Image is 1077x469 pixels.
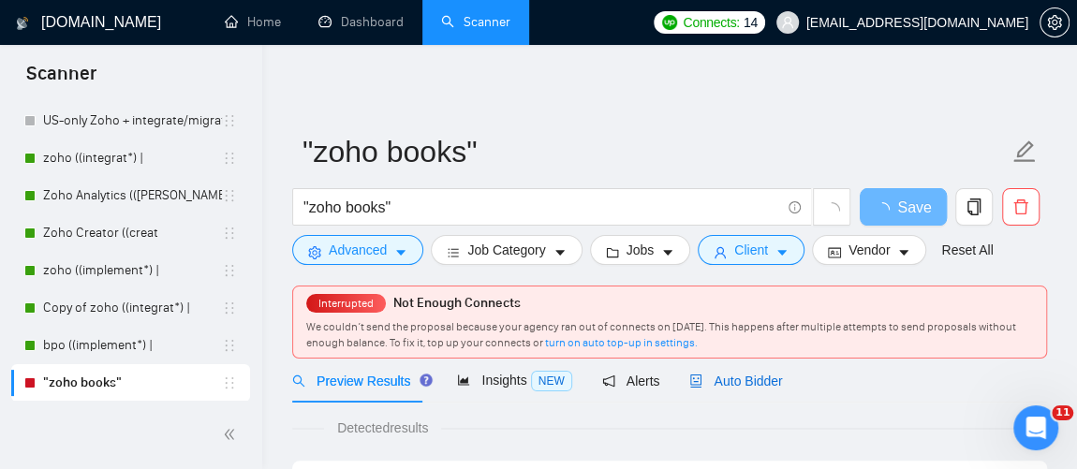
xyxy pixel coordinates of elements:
[11,177,250,214] li: Zoho Analytics ((ana
[222,263,237,278] span: holder
[302,128,1009,175] input: Scanner name...
[43,139,222,177] a: zoho ((integrat*) |
[1003,198,1039,215] span: delete
[457,373,571,388] span: Insights
[714,245,727,259] span: user
[1040,7,1070,37] button: setting
[545,336,698,349] a: turn on auto top-up in settings.
[1040,15,1070,30] a: setting
[292,374,305,388] span: search
[329,240,387,260] span: Advanced
[781,16,794,29] span: user
[225,14,281,30] a: homeHome
[955,188,993,226] button: copy
[292,374,427,388] span: Preview Results
[222,188,237,203] span: holder
[602,374,660,388] span: Alerts
[308,245,321,259] span: setting
[43,214,222,252] a: Zoho Creator ((creat
[812,235,926,265] button: idcardVendorcaret-down
[457,374,470,387] span: area-chart
[418,372,435,388] div: Tooltip anchor
[1040,15,1069,30] span: setting
[292,235,423,265] button: settingAdvancedcaret-down
[11,214,250,252] li: Zoho Creator ((creat
[222,151,237,166] span: holder
[43,364,222,402] a: "zoho books"
[1052,405,1073,420] span: 11
[661,245,674,259] span: caret-down
[897,245,910,259] span: caret-down
[11,102,250,139] li: US-only Zoho + integrate/migrate
[602,374,615,388] span: notification
[941,240,993,260] a: Reset All
[318,14,404,30] a: dashboardDashboard
[11,364,250,402] li: "zoho books"
[43,177,222,214] a: Zoho Analytics (([PERSON_NAME]
[553,245,567,259] span: caret-down
[689,374,782,388] span: Auto Bidder
[467,240,545,260] span: Job Category
[606,245,619,259] span: folder
[223,425,242,444] span: double-left
[394,245,407,259] span: caret-down
[441,14,510,30] a: searchScanner
[43,102,222,139] a: US-only Zoho + integrate/migrate
[848,240,890,260] span: Vendor
[1013,405,1058,450] iframe: Intercom live chat
[11,252,250,289] li: zoho ((implement*) |
[222,375,237,390] span: holder
[431,235,582,265] button: barsJob Categorycaret-down
[1012,139,1037,164] span: edit
[897,196,931,219] span: Save
[43,327,222,364] a: bpo ((implement*) |
[11,289,250,327] li: Copy of zoho ((integrat*) |
[823,202,840,219] span: loading
[222,300,237,315] span: holder
[222,113,237,128] span: holder
[43,289,222,327] a: Copy of zoho ((integrat*) |
[698,235,804,265] button: userClientcaret-down
[775,245,789,259] span: caret-down
[956,198,992,215] span: copy
[393,295,521,311] span: Not Enough Connects
[662,15,677,30] img: upwork-logo.png
[590,235,691,265] button: folderJobscaret-down
[447,245,460,259] span: bars
[222,338,237,353] span: holder
[627,240,655,260] span: Jobs
[306,320,1016,349] span: We couldn’t send the proposal because your agency ran out of connects on [DATE]. This happens aft...
[744,12,758,33] span: 14
[875,202,897,217] span: loading
[860,188,947,226] button: Save
[303,196,780,219] input: Search Freelance Jobs...
[11,60,111,99] span: Scanner
[324,418,441,438] span: Detected results
[828,245,841,259] span: idcard
[11,327,250,364] li: bpo ((implement*) |
[683,12,739,33] span: Connects:
[313,297,379,310] span: Interrupted
[734,240,768,260] span: Client
[16,8,29,38] img: logo
[689,374,702,388] span: robot
[531,371,572,391] span: NEW
[11,139,250,177] li: zoho ((integrat*) |
[789,201,801,213] span: info-circle
[222,226,237,241] span: holder
[43,252,222,289] a: zoho ((implement*) |
[1002,188,1040,226] button: delete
